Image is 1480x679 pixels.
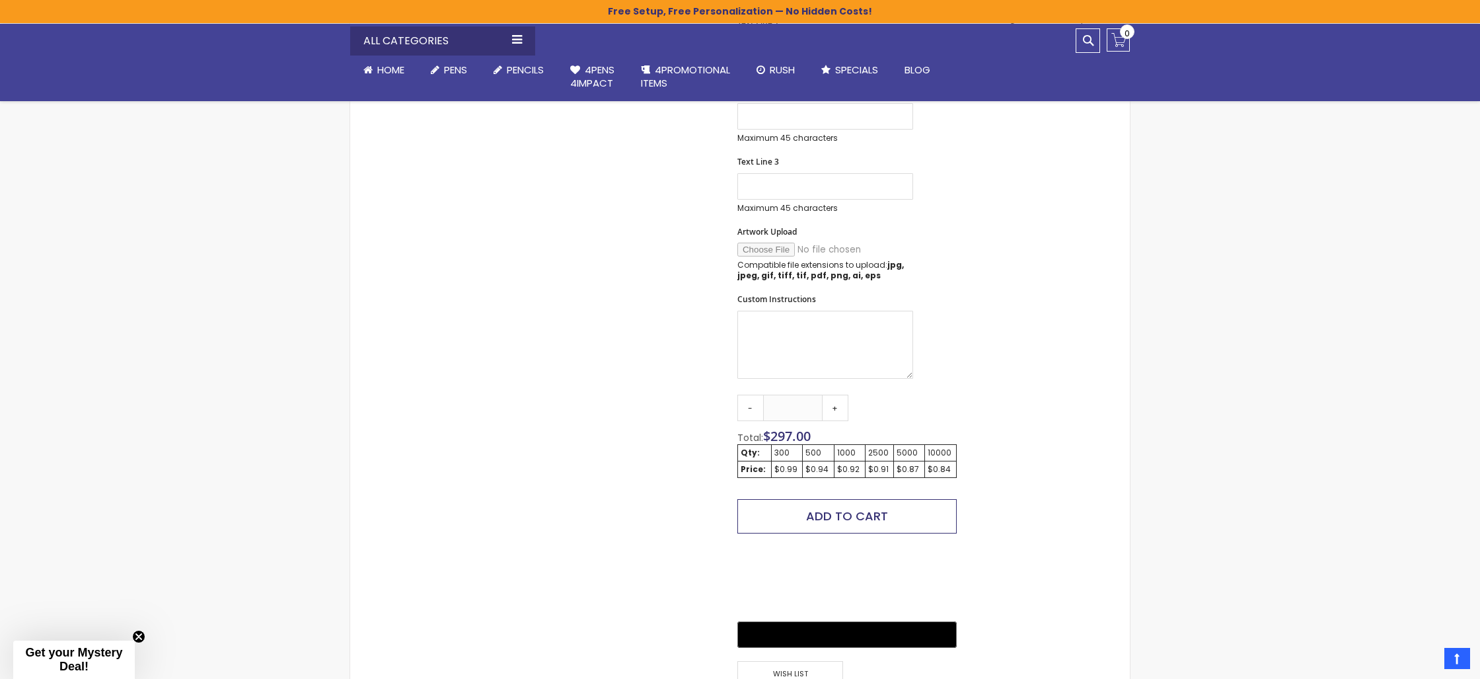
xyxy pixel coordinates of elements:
a: + [822,395,848,421]
div: 5000 [897,448,922,458]
a: - [737,395,764,421]
iframe: PayPal [737,543,957,612]
button: Add to Cart [737,499,957,534]
div: 2500 [868,448,891,458]
div: 500 [805,448,831,458]
div: $0.94 [805,464,831,475]
div: 300 [774,448,800,458]
strong: jpg, jpeg, gif, tiff, tif, pdf, png, ai, eps [737,259,904,281]
span: 297.00 [770,427,811,445]
div: Get your Mystery Deal!Close teaser [13,641,135,679]
a: Specials [808,56,891,85]
button: Buy with GPay [737,621,957,648]
span: Specials [835,63,878,77]
div: $0.87 [897,464,922,475]
div: $0.91 [868,464,891,475]
span: Pencils [507,63,544,77]
span: Artwork Upload [737,226,797,237]
span: $ [763,427,811,445]
a: Pens [418,56,480,85]
span: 4PROMOTIONAL ITEMS [641,63,730,90]
p: Maximum 45 characters [737,133,913,143]
span: 0 [1125,27,1130,40]
div: $0.99 [774,464,800,475]
div: $0.84 [928,464,954,475]
strong: Price: [741,463,766,475]
span: Rush [770,63,795,77]
div: All Categories [350,26,535,56]
div: 1000 [837,448,862,458]
p: Maximum 45 characters [737,203,913,214]
span: Text Line 3 [737,156,779,167]
span: Add to Cart [806,508,888,524]
span: 4Pens 4impact [570,63,614,90]
span: Home [377,63,404,77]
a: Pencils [480,56,557,85]
span: Get your Mystery Deal! [25,646,122,673]
button: Close teaser [132,630,145,643]
a: Blog [891,56,943,85]
p: Compatible file extensions to upload: [737,260,913,281]
a: 4Pens4impact [557,56,628,99]
iframe: Google Customer Reviews [1371,643,1480,679]
strong: Qty: [741,447,760,458]
div: $0.92 [837,464,862,475]
a: Rush [743,56,808,85]
span: Pens [444,63,467,77]
div: 10000 [928,448,954,458]
a: Home [350,56,418,85]
a: 0 [1107,28,1130,52]
span: Custom Instructions [737,294,816,305]
span: Blog [905,63,930,77]
a: 4PROMOTIONALITEMS [628,56,743,99]
span: Total: [737,431,763,444]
